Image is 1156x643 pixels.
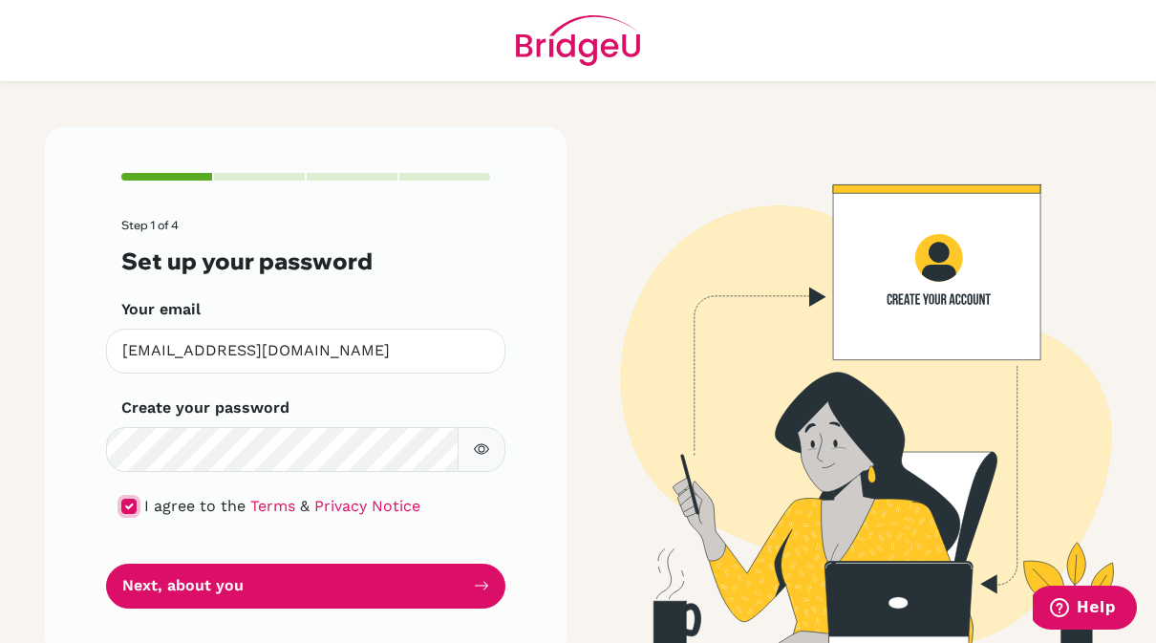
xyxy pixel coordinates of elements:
[106,564,505,609] button: Next, about you
[121,298,201,321] label: Your email
[121,247,490,275] h3: Set up your password
[300,497,310,515] span: &
[144,497,246,515] span: I agree to the
[250,497,295,515] a: Terms
[121,397,289,419] label: Create your password
[1033,586,1137,633] iframe: Opens a widget where you can find more information
[121,218,179,232] span: Step 1 of 4
[314,497,420,515] a: Privacy Notice
[106,329,505,374] input: Insert your email*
